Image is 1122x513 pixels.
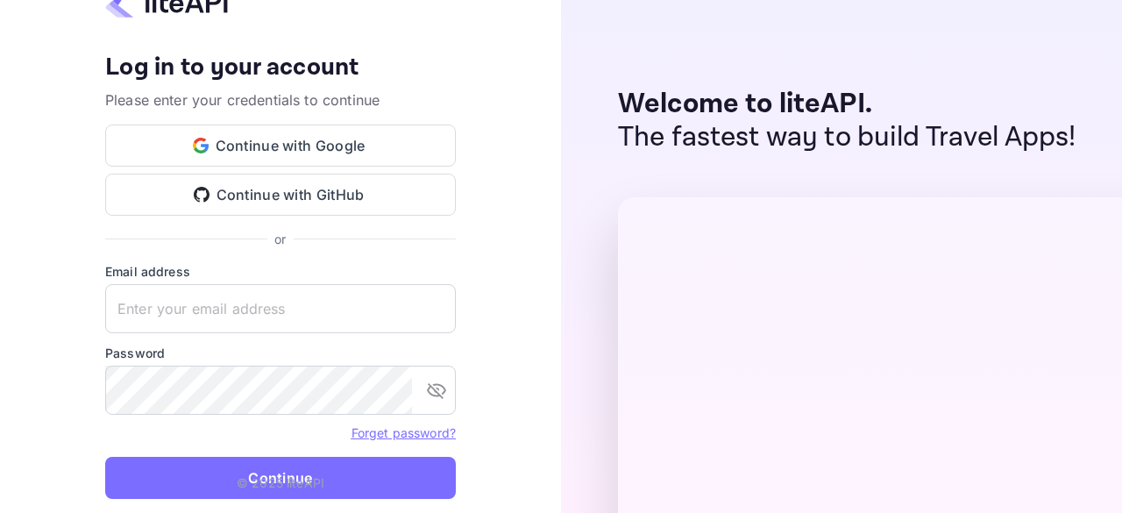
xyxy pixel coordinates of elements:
[105,125,456,167] button: Continue with Google
[105,344,456,362] label: Password
[237,474,324,492] p: © 2025 liteAPI
[274,230,286,248] p: or
[618,88,1076,121] p: Welcome to liteAPI.
[352,425,456,440] a: Forget password?
[105,284,456,333] input: Enter your email address
[105,262,456,281] label: Email address
[105,457,456,499] button: Continue
[419,373,454,408] button: toggle password visibility
[105,53,456,83] h4: Log in to your account
[352,424,456,441] a: Forget password?
[105,89,456,110] p: Please enter your credentials to continue
[105,174,456,216] button: Continue with GitHub
[618,121,1076,154] p: The fastest way to build Travel Apps!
